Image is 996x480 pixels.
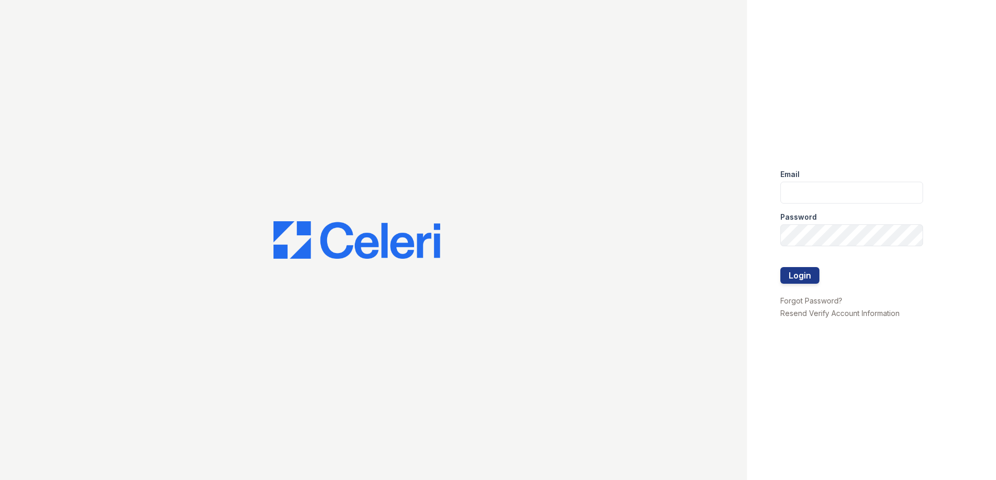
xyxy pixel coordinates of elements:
[273,221,440,259] img: CE_Logo_Blue-a8612792a0a2168367f1c8372b55b34899dd931a85d93a1a3d3e32e68fde9ad4.png
[780,309,900,318] a: Resend Verify Account Information
[780,169,800,180] label: Email
[780,212,817,222] label: Password
[780,267,819,284] button: Login
[780,296,842,305] a: Forgot Password?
